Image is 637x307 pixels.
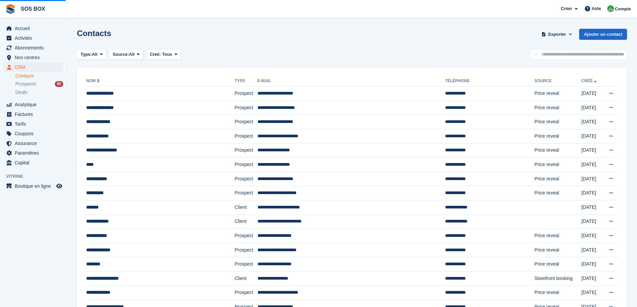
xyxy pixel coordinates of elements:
td: [DATE] [581,115,602,129]
td: Prospect [235,158,257,172]
span: All [129,51,135,58]
span: Nos centres [15,53,55,62]
td: Storefront booking [534,271,581,286]
span: All [92,51,98,58]
a: SOS BOX [18,3,48,14]
span: Aide [592,5,601,12]
td: Prospect [235,286,257,300]
td: Client [235,271,257,286]
img: stora-icon-8386f47178a22dfd0bd8f6a31ec36ba5ce8667c1dd55bd0f319d3a0aa187defe.svg [5,4,15,14]
span: Deals [15,89,27,96]
td: Prospect [235,257,257,272]
td: Price reveal [534,115,581,129]
td: Price reveal [534,186,581,200]
td: [DATE] [581,286,602,300]
td: Prospect [235,243,257,257]
td: [DATE] [581,143,602,158]
td: [DATE] [581,186,602,200]
td: [DATE] [581,172,602,186]
td: Client [235,214,257,229]
span: Analytique [15,100,55,109]
td: [DATE] [581,271,602,286]
span: Capital [15,158,55,167]
a: Deals [15,89,63,96]
th: Téléphone [445,76,534,87]
td: Client [235,200,257,214]
td: Price reveal [534,143,581,158]
button: Exporter [540,29,574,40]
span: Tous [162,52,172,57]
a: menu [3,148,63,158]
a: Contacts [15,73,63,79]
td: Price reveal [534,243,581,257]
td: [DATE] [581,257,602,272]
span: Type: [81,51,92,58]
td: Prospect [235,115,257,129]
a: menu [3,129,63,138]
a: menu [3,24,63,33]
span: Compte [615,6,631,12]
span: Boutique en ligne [15,181,55,191]
td: Price reveal [534,257,581,272]
td: Prospect [235,143,257,158]
span: Activités [15,33,55,43]
td: Price reveal [534,172,581,186]
span: Paramètres [15,148,55,158]
a: menu [3,110,63,119]
button: Type: All [77,49,106,60]
td: Prospect [235,229,257,243]
a: menu [3,53,63,62]
span: Abonnements [15,43,55,52]
a: menu [3,158,63,167]
td: Prospect [235,129,257,143]
td: Price reveal [534,129,581,143]
td: Prospect [235,101,257,115]
span: Coupons [15,129,55,138]
th: Source [534,76,581,87]
a: Prospects 90 [15,81,63,88]
td: [DATE] [581,129,602,143]
td: [DATE] [581,200,602,214]
span: Accueil [15,24,55,33]
td: Price reveal [534,286,581,300]
th: Type [235,76,257,87]
a: Nom [86,79,101,83]
span: Prospects [15,81,36,87]
h1: Contacts [77,29,111,38]
td: Prospect [235,87,257,101]
span: Vitrine [6,173,67,180]
a: menu [3,33,63,43]
a: Créé [581,79,598,83]
span: Créé: [150,52,161,57]
span: Créer [561,5,572,12]
td: [DATE] [581,229,602,243]
a: menu [3,181,63,191]
span: Source: [113,51,129,58]
th: E-mail [257,76,445,87]
div: 90 [55,81,63,87]
a: menu [3,43,63,52]
td: Price reveal [534,87,581,101]
a: menu [3,139,63,148]
a: Boutique d'aperçu [55,182,63,190]
td: [DATE] [581,101,602,115]
span: Factures [15,110,55,119]
button: Source: All [109,49,143,60]
span: Assurance [15,139,55,148]
td: Prospect [235,186,257,200]
span: Exporter [548,31,566,38]
span: CRM [15,62,55,72]
td: [DATE] [581,158,602,172]
button: Créé: Tous [146,49,181,60]
td: [DATE] [581,87,602,101]
td: [DATE] [581,243,602,257]
td: Price reveal [534,229,581,243]
a: menu [3,119,63,129]
a: menu [3,62,63,72]
td: Price reveal [534,101,581,115]
img: Fabrice [607,5,614,12]
span: Tarifs [15,119,55,129]
a: Ajouter un contact [579,29,627,40]
td: Prospect [235,172,257,186]
td: Price reveal [534,158,581,172]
